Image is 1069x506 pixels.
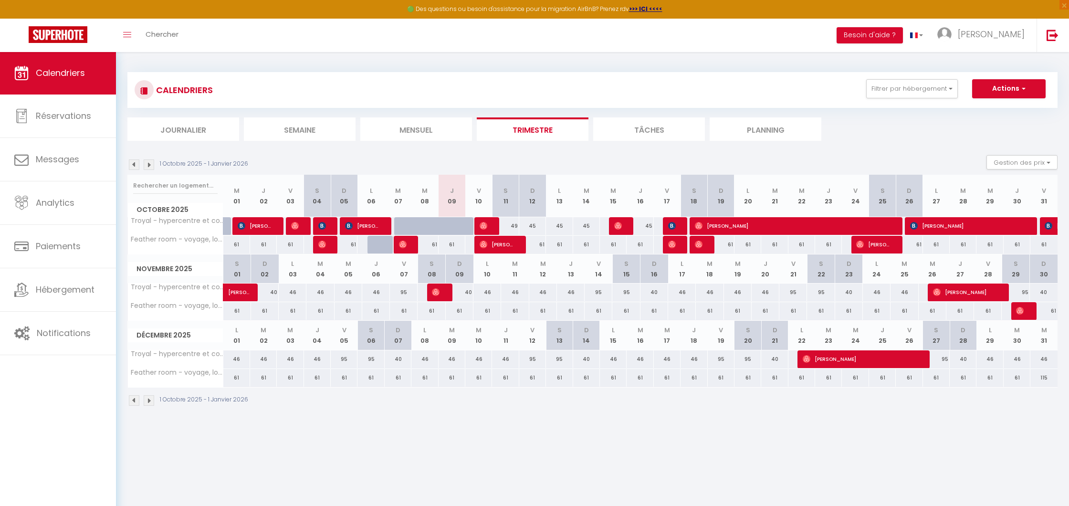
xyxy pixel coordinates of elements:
div: 46 [891,284,918,301]
button: Gestion des prix [986,155,1058,169]
th: 09 [439,321,465,350]
abbr: S [315,186,319,195]
th: 26 [919,254,946,284]
th: 10 [465,321,492,350]
abbr: M [317,259,323,268]
abbr: M [901,259,907,268]
div: 61 [1030,302,1058,320]
th: 16 [627,321,653,350]
abbr: S [624,259,629,268]
li: Mensuel [360,117,472,141]
span: Troyal - hypercentre et confort [129,284,225,291]
div: 49 [492,217,519,235]
div: 46 [863,284,891,301]
abbr: S [369,326,373,335]
div: 61 [896,236,922,253]
span: [PERSON_NAME] [318,217,327,235]
th: 11 [492,321,519,350]
div: 61 [223,302,251,320]
abbr: M [610,186,616,195]
abbr: D [847,259,851,268]
img: ... [937,27,952,42]
div: 61 [627,236,653,253]
th: 12 [519,175,546,217]
span: [PERSON_NAME] [480,235,515,253]
div: 61 [863,302,891,320]
div: 61 [411,236,438,253]
div: 61 [223,236,250,253]
th: 01 [223,321,250,350]
div: 46 [279,284,306,301]
abbr: V [597,259,601,268]
li: Semaine [244,117,356,141]
th: 19 [708,321,734,350]
th: 10 [465,175,492,217]
abbr: S [235,259,239,268]
abbr: D [262,259,267,268]
div: 61 [331,236,357,253]
abbr: J [764,259,767,268]
abbr: V [342,326,346,335]
th: 29 [976,321,1003,350]
abbr: V [791,259,796,268]
div: 61 [573,236,600,253]
abbr: M [930,259,935,268]
div: 45 [627,217,653,235]
th: 07 [390,254,418,284]
th: 05 [331,321,357,350]
div: 61 [734,236,761,253]
abbr: V [853,186,858,195]
span: Hébergement [36,284,94,295]
th: 29 [1002,254,1029,284]
abbr: M [512,259,518,268]
th: 08 [418,254,445,284]
th: 08 [411,321,438,350]
div: 45 [573,217,600,235]
th: 14 [585,254,612,284]
div: 95 [779,284,807,301]
div: 61 [752,302,779,320]
th: 08 [411,175,438,217]
span: [PERSON_NAME] [614,217,623,235]
abbr: M [540,259,546,268]
abbr: M [422,186,428,195]
div: 61 [696,302,723,320]
span: [PERSON_NAME] [432,283,441,301]
div: 61 [976,236,1003,253]
abbr: S [692,186,696,195]
div: 46 [529,284,557,301]
div: 61 [950,236,976,253]
abbr: L [235,326,238,335]
th: 12 [529,254,557,284]
th: 21 [761,321,788,350]
div: 40 [446,284,473,301]
div: 61 [546,236,573,253]
abbr: M [584,186,589,195]
span: [PERSON_NAME] [933,283,996,301]
abbr: M [960,186,966,195]
th: 06 [357,175,384,217]
th: 28 [974,254,1002,284]
span: [PERSON_NAME] [958,28,1025,40]
th: 01 [223,254,251,284]
a: [PERSON_NAME] [223,284,251,302]
span: [PERSON_NAME] [291,217,300,235]
abbr: J [827,186,830,195]
a: ... [PERSON_NAME] [930,19,1037,52]
th: 23 [835,254,863,284]
abbr: M [799,186,805,195]
th: 18 [696,254,723,284]
span: Messages [36,153,79,165]
div: 45 [546,217,573,235]
abbr: D [530,186,535,195]
th: 23 [815,321,842,350]
th: 27 [946,254,974,284]
th: 04 [304,321,331,350]
th: 03 [279,254,306,284]
div: 61 [306,302,334,320]
a: Chercher [138,19,186,52]
th: 13 [557,254,585,284]
abbr: M [987,186,993,195]
div: 61 [640,302,668,320]
abbr: L [370,186,373,195]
